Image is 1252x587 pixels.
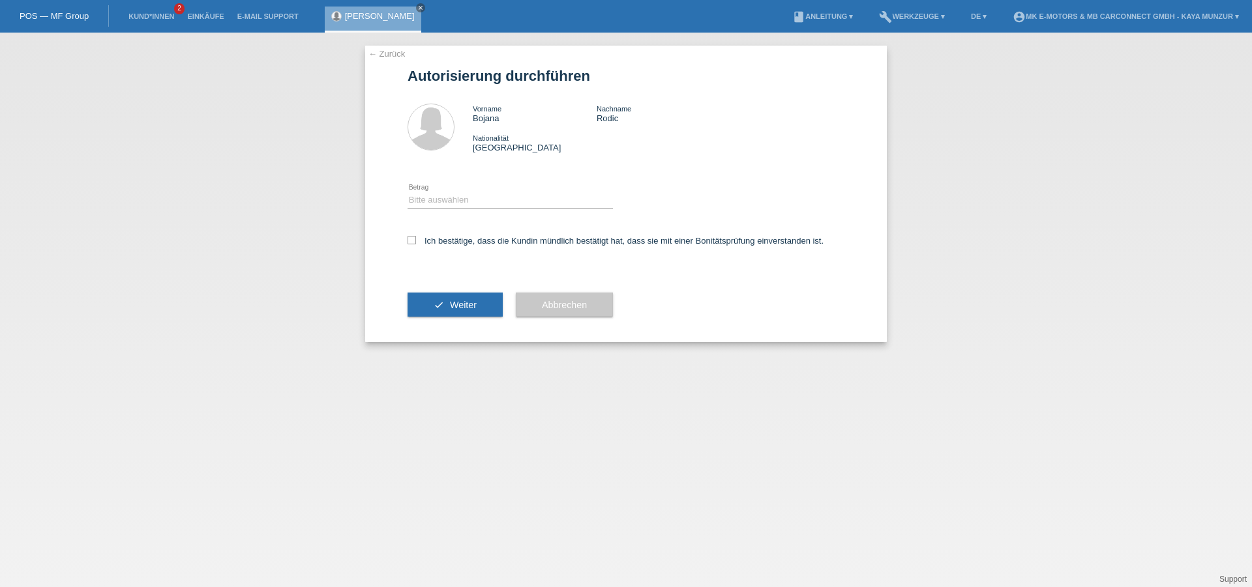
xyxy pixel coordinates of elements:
[473,105,501,113] span: Vorname
[1006,12,1245,20] a: account_circleMK E-MOTORS & MB CarConnect GmbH - Kaya Munzur ▾
[408,68,844,84] h1: Autorisierung durchführen
[872,12,951,20] a: buildWerkzeuge ▾
[1219,575,1247,584] a: Support
[786,12,859,20] a: bookAnleitung ▾
[542,300,587,310] span: Abbrechen
[473,104,597,123] div: Bojana
[181,12,230,20] a: Einkäufe
[597,104,721,123] div: Rodic
[368,49,405,59] a: ← Zurück
[597,105,631,113] span: Nachname
[174,3,185,14] span: 2
[416,3,425,12] a: close
[450,300,477,310] span: Weiter
[792,10,805,23] i: book
[434,300,444,310] i: check
[473,134,509,142] span: Nationalität
[964,12,993,20] a: DE ▾
[408,236,824,246] label: Ich bestätige, dass die Kundin mündlich bestätigt hat, dass sie mit einer Bonitätsprüfung einvers...
[122,12,181,20] a: Kund*innen
[231,12,305,20] a: E-Mail Support
[879,10,892,23] i: build
[516,293,613,317] button: Abbrechen
[473,133,597,152] div: [GEOGRAPHIC_DATA]
[345,11,415,21] a: [PERSON_NAME]
[1013,10,1026,23] i: account_circle
[408,293,503,317] button: check Weiter
[417,5,424,11] i: close
[20,11,89,21] a: POS — MF Group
